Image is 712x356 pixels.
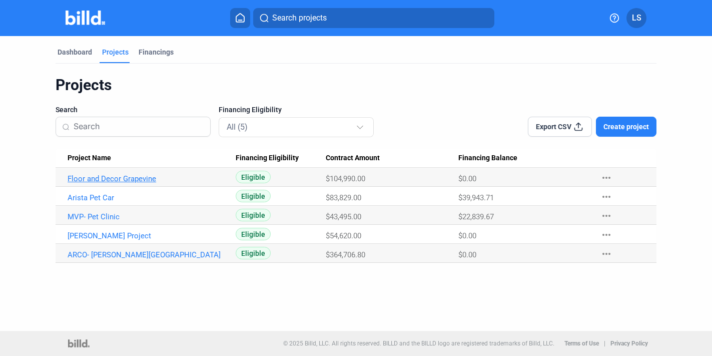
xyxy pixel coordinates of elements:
span: $43,495.00 [326,212,361,221]
mat-icon: more_horiz [600,172,612,184]
div: Contract Amount [326,154,458,163]
span: $22,839.67 [458,212,494,221]
span: $54,620.00 [326,231,361,240]
mat-icon: more_horiz [600,191,612,203]
div: Financing Balance [458,154,590,163]
span: Eligible [236,171,271,183]
span: Export CSV [536,122,571,132]
button: Search projects [253,8,494,28]
mat-icon: more_horiz [600,248,612,260]
a: Arista Pet Car [68,193,227,202]
b: Privacy Policy [610,340,648,347]
mat-icon: more_horiz [600,229,612,241]
span: Search [56,105,78,115]
span: Eligible [236,247,271,259]
div: Projects [102,47,129,57]
div: Projects [56,76,656,95]
button: LS [626,8,646,28]
span: LS [632,12,641,24]
a: Floor and Decor Grapevine [68,174,227,183]
span: $83,829.00 [326,193,361,202]
span: Financing Eligibility [236,154,299,163]
a: MVP- Pet Clinic [68,212,227,221]
span: Financing Eligibility [219,105,282,115]
span: Financing Balance [458,154,517,163]
p: © 2025 Billd, LLC. All rights reserved. BILLD and the BILLD logo are registered trademarks of Bil... [283,340,554,347]
mat-icon: more_horiz [600,210,612,222]
div: Financing Eligibility [236,154,326,163]
span: Search projects [272,12,327,24]
span: Eligible [236,190,271,202]
img: logo [68,339,90,347]
input: Search [74,116,204,137]
p: | [604,340,605,347]
div: Dashboard [58,47,92,57]
span: $0.00 [458,250,476,259]
span: Eligible [236,228,271,240]
a: [PERSON_NAME] Project [68,231,227,240]
span: Eligible [236,209,271,221]
span: $104,990.00 [326,174,365,183]
button: Create project [596,117,656,137]
span: $0.00 [458,231,476,240]
span: $0.00 [458,174,476,183]
a: ARCO- [PERSON_NAME][GEOGRAPHIC_DATA] [68,250,227,259]
b: Terms of Use [564,340,599,347]
img: Billd Company Logo [66,11,105,25]
span: Project Name [68,154,111,163]
span: Create project [603,122,649,132]
mat-select-trigger: All (5) [227,122,248,132]
span: $364,706.80 [326,250,365,259]
span: $39,943.71 [458,193,494,202]
div: Project Name [68,154,236,163]
span: Contract Amount [326,154,380,163]
button: Export CSV [528,117,592,137]
div: Financings [139,47,174,57]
